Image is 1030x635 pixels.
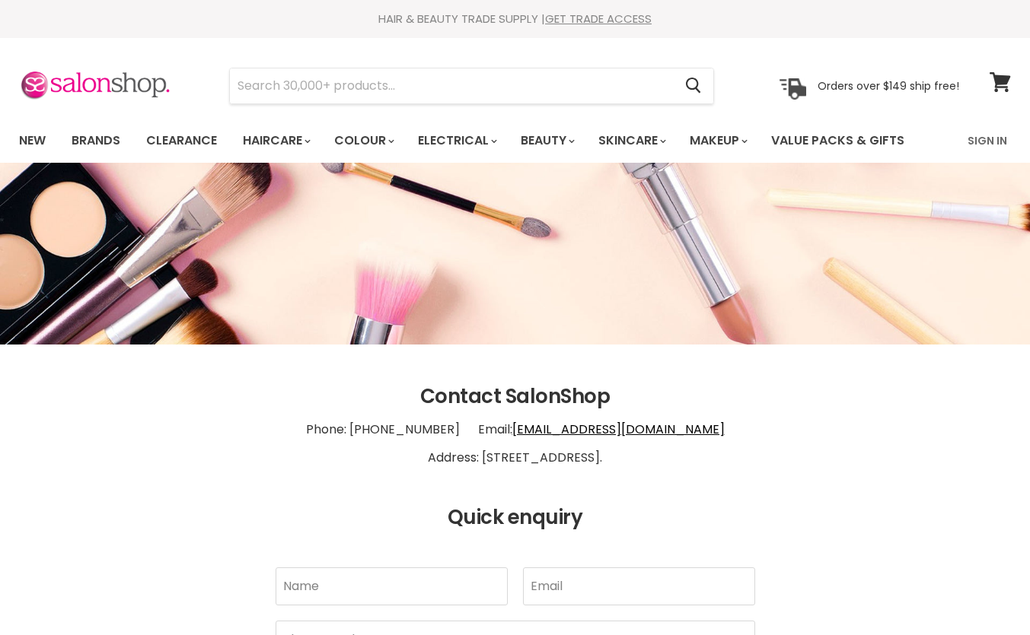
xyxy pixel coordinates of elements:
[407,125,506,157] a: Electrical
[8,125,57,157] a: New
[958,125,1016,157] a: Sign In
[8,119,937,163] ul: Main menu
[678,125,757,157] a: Makeup
[19,408,1011,478] p: Phone: [PHONE_NUMBER] Email: Address: [STREET_ADDRESS].
[673,68,713,103] button: Search
[19,386,1011,408] h2: Contact SalonShop
[231,125,320,157] a: Haircare
[587,125,675,157] a: Skincare
[230,68,673,103] input: Search
[509,125,584,157] a: Beauty
[512,421,725,438] a: [EMAIL_ADDRESS][DOMAIN_NAME]
[60,125,132,157] a: Brands
[19,506,1011,529] h2: Quick enquiry
[135,125,228,157] a: Clearance
[545,11,652,27] a: GET TRADE ACCESS
[760,125,916,157] a: Value Packs & Gifts
[323,125,403,157] a: Colour
[818,78,959,92] p: Orders over $149 ship free!
[229,68,714,104] form: Product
